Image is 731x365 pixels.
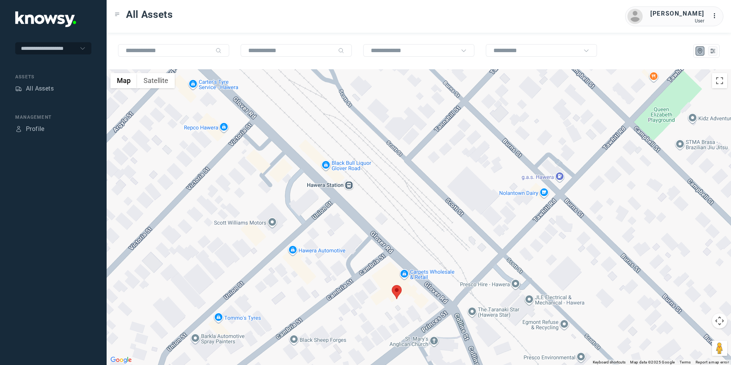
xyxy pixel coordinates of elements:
[15,85,22,92] div: Assets
[15,73,91,80] div: Assets
[15,11,76,27] img: Application Logo
[26,84,54,93] div: All Assets
[712,11,721,22] div: :
[215,48,222,54] div: Search
[126,8,173,21] span: All Assets
[15,126,22,132] div: Profile
[712,313,727,328] button: Map camera controls
[630,360,675,364] span: Map data ©2025 Google
[15,84,54,93] a: AssetsAll Assets
[697,48,704,54] div: Map
[26,124,45,134] div: Profile
[110,73,137,88] button: Show street map
[680,360,691,364] a: Terms (opens in new tab)
[709,48,716,54] div: List
[712,73,727,88] button: Toggle fullscreen view
[650,9,704,18] div: [PERSON_NAME]
[115,12,120,17] div: Toggle Menu
[627,9,643,24] img: avatar.png
[338,48,344,54] div: Search
[593,360,626,365] button: Keyboard shortcuts
[712,11,721,21] div: :
[137,73,175,88] button: Show satellite imagery
[15,124,45,134] a: ProfileProfile
[650,18,704,24] div: User
[109,355,134,365] a: Open this area in Google Maps (opens a new window)
[712,341,727,356] button: Drag Pegman onto the map to open Street View
[696,360,729,364] a: Report a map error
[15,114,91,121] div: Management
[712,13,720,19] tspan: ...
[109,355,134,365] img: Google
